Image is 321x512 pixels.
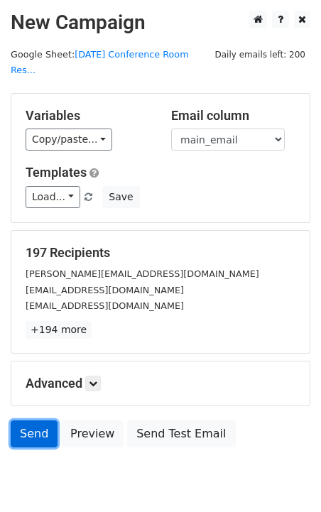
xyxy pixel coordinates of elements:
[26,268,259,279] small: [PERSON_NAME][EMAIL_ADDRESS][DOMAIN_NAME]
[26,186,80,208] a: Load...
[26,321,92,339] a: +194 more
[11,49,189,76] small: Google Sheet:
[61,420,124,447] a: Preview
[102,186,139,208] button: Save
[210,47,310,62] span: Daily emails left: 200
[26,165,87,180] a: Templates
[210,49,310,60] a: Daily emails left: 200
[26,245,295,261] h5: 197 Recipients
[11,11,310,35] h2: New Campaign
[250,444,321,512] iframe: Chat Widget
[26,108,150,124] h5: Variables
[11,420,58,447] a: Send
[26,285,184,295] small: [EMAIL_ADDRESS][DOMAIN_NAME]
[26,376,295,391] h5: Advanced
[11,49,189,76] a: [DATE] Conference Room Res...
[171,108,295,124] h5: Email column
[127,420,235,447] a: Send Test Email
[26,300,184,311] small: [EMAIL_ADDRESS][DOMAIN_NAME]
[26,129,112,151] a: Copy/paste...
